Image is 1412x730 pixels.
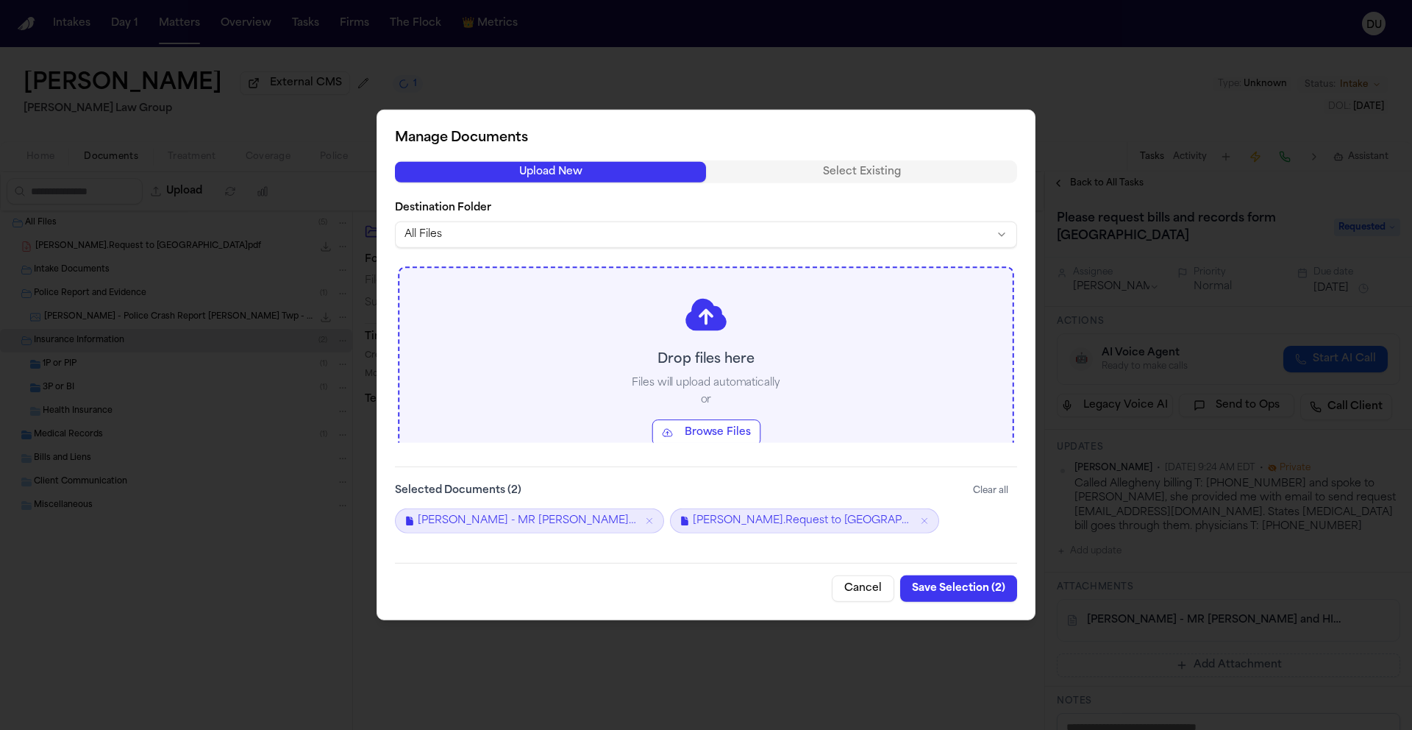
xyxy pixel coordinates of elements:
button: Save Selection (2) [900,575,1017,602]
label: Destination Folder [395,201,1017,216]
button: Remove D. Gasser - MR Request and HIPAA Auth to Allegheny General Hospital - 9.16.25 [644,516,655,526]
p: Files will upload automatically [632,376,780,391]
button: Cancel [832,575,894,602]
p: or [701,393,712,408]
p: Drop files here [657,350,755,370]
h2: Manage Documents [395,128,1017,149]
button: Clear all [964,479,1017,503]
button: Browse Files [652,419,760,446]
label: Selected Documents ( 2 ) [395,483,521,498]
button: Select Existing [706,161,1017,182]
button: Upload New [395,161,706,182]
button: Remove D.G.- Bill.Request to Allegheny General Hospital.pdf [919,516,930,526]
span: [PERSON_NAME] - MR [PERSON_NAME] and HIPAA Auth to [GEOGRAPHIC_DATA] - [DATE] [418,514,638,528]
span: [PERSON_NAME].Request to [GEOGRAPHIC_DATA]pdf [693,514,913,528]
